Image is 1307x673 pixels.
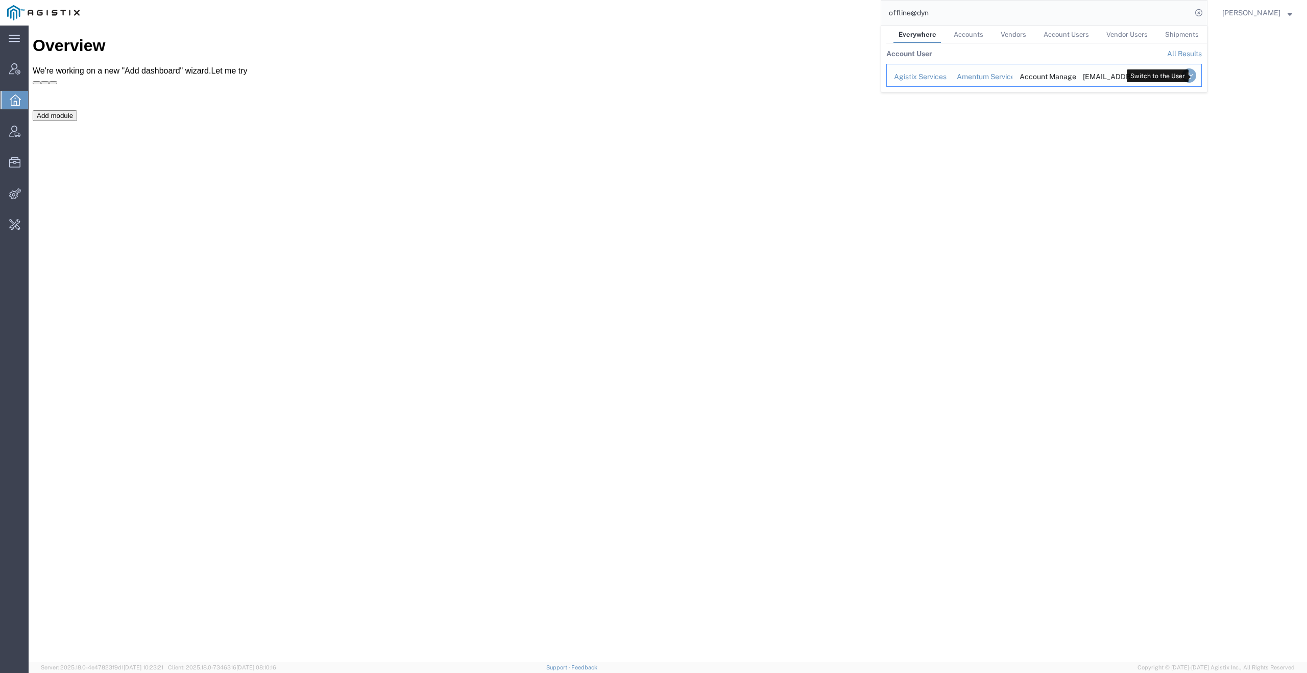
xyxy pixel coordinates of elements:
[168,664,276,670] span: Client: 2025.18.0-7346316
[1222,7,1280,18] span: Daria Moshkova
[571,664,597,670] a: Feedback
[1222,7,1293,19] button: [PERSON_NAME]
[894,71,942,82] div: Agistix Services
[954,31,983,38] span: Accounts
[1165,31,1199,38] span: Shipments
[546,664,572,670] a: Support
[1137,663,1295,672] span: Copyright © [DATE]-[DATE] Agistix Inc., All Rights Reserved
[886,43,932,64] th: Account User
[182,41,219,50] a: Let me try
[1146,71,1169,82] div: Active
[957,71,1006,82] div: Amentum Services, Inc
[886,43,1207,92] table: Search Results
[1083,71,1132,82] div: offline_notifications+dyn-intl@agistix.com
[1167,50,1202,58] a: View all account users found by criterion
[1020,71,1069,82] div: Account Manager
[7,5,80,20] img: logo
[881,1,1192,25] input: Search for shipment number, reference number
[236,664,276,670] span: [DATE] 08:10:16
[41,664,163,670] span: Server: 2025.18.0-4e47823f9d1
[4,85,49,95] button: Add module
[1001,31,1026,38] span: Vendors
[124,664,163,670] span: [DATE] 10:23:21
[1044,31,1089,38] span: Account Users
[899,31,936,38] span: Everywhere
[29,26,1307,662] iframe: FS Legacy Container
[1106,31,1148,38] span: Vendor Users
